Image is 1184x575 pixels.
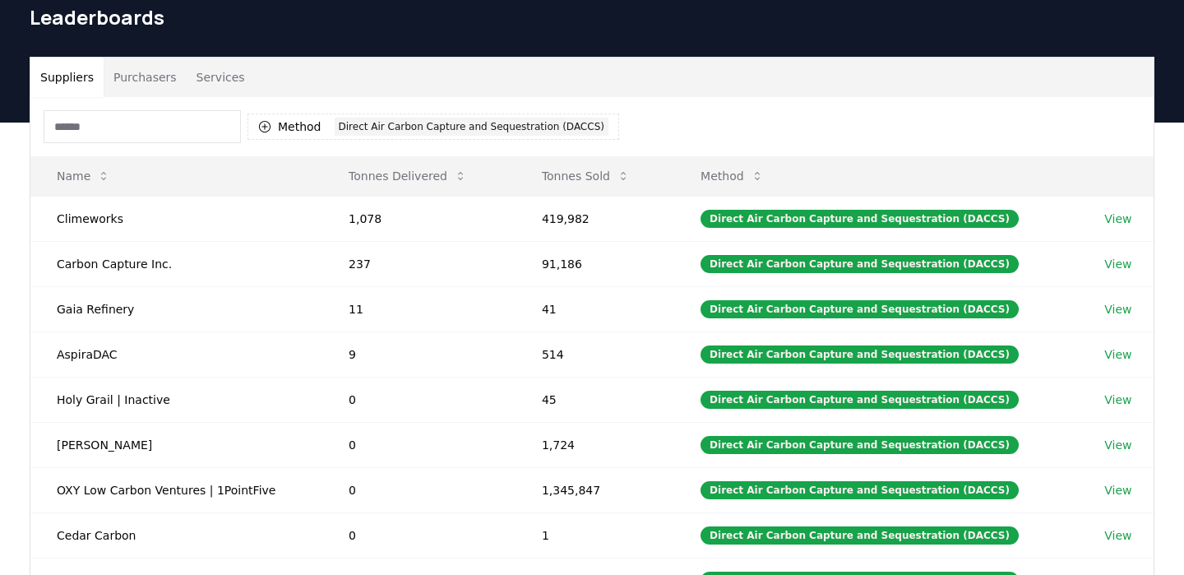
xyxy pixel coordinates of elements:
td: AspiraDAC [30,332,322,377]
td: 237 [322,241,516,286]
td: 41 [516,286,674,332]
div: Direct Air Carbon Capture and Sequestration (DACCS) [701,300,1019,318]
button: Services [187,58,255,97]
td: 0 [322,377,516,422]
button: Tonnes Sold [529,160,643,192]
td: OXY Low Carbon Ventures | 1PointFive [30,467,322,512]
td: [PERSON_NAME] [30,422,322,467]
h1: Leaderboards [30,4,1154,30]
td: 1 [516,512,674,558]
a: View [1104,437,1131,453]
td: 514 [516,332,674,377]
a: View [1104,256,1131,272]
a: View [1104,392,1131,408]
td: Carbon Capture Inc. [30,241,322,286]
div: Direct Air Carbon Capture and Sequestration (DACCS) [701,210,1019,228]
a: View [1104,527,1131,544]
td: 9 [322,332,516,377]
td: 91,186 [516,241,674,286]
td: Holy Grail | Inactive [30,377,322,422]
td: 1,724 [516,422,674,467]
a: View [1104,211,1131,227]
td: 45 [516,377,674,422]
button: Method [687,160,777,192]
button: Purchasers [104,58,187,97]
td: 419,982 [516,196,674,241]
td: Gaia Refinery [30,286,322,332]
button: Tonnes Delivered [335,160,480,192]
button: Name [44,160,123,192]
div: Direct Air Carbon Capture and Sequestration (DACCS) [701,481,1019,499]
div: Direct Air Carbon Capture and Sequestration (DACCS) [335,118,608,136]
td: Cedar Carbon [30,512,322,558]
button: MethodDirect Air Carbon Capture and Sequestration (DACCS) [247,114,619,140]
div: Direct Air Carbon Capture and Sequestration (DACCS) [701,391,1019,409]
td: 11 [322,286,516,332]
td: Climeworks [30,196,322,241]
a: View [1104,301,1131,318]
a: View [1104,346,1131,363]
td: 0 [322,422,516,467]
td: 0 [322,512,516,558]
div: Direct Air Carbon Capture and Sequestration (DACCS) [701,526,1019,545]
div: Direct Air Carbon Capture and Sequestration (DACCS) [701,345,1019,364]
a: View [1104,482,1131,498]
td: 1,078 [322,196,516,241]
td: 0 [322,467,516,512]
td: 1,345,847 [516,467,674,512]
button: Suppliers [30,58,104,97]
div: Direct Air Carbon Capture and Sequestration (DACCS) [701,436,1019,454]
div: Direct Air Carbon Capture and Sequestration (DACCS) [701,255,1019,273]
